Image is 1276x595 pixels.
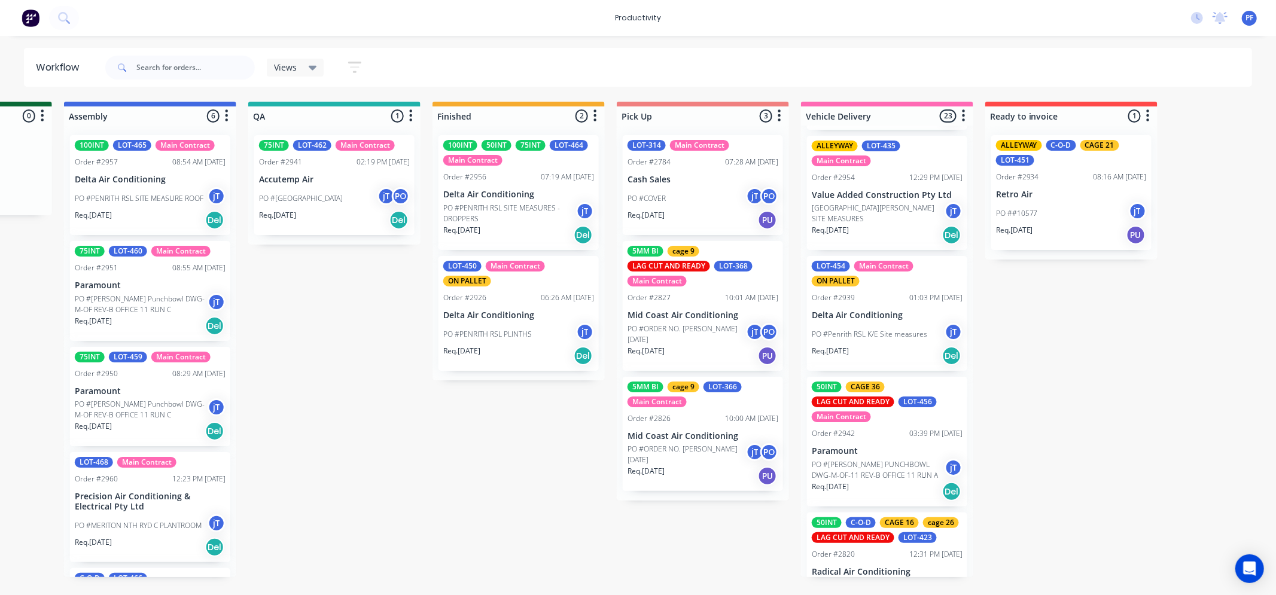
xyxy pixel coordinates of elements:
[846,382,885,392] div: CAGE 36
[75,280,226,291] p: Paramount
[443,276,491,286] div: ON PALLET
[357,157,410,167] div: 02:19 PM [DATE]
[670,140,729,151] div: Main Contract
[70,347,230,447] div: 75INTLOT-459Main ContractOrder #295008:29 AM [DATE]ParamountPO #[PERSON_NAME] Punchbowl DWG-M-OF ...
[443,155,503,166] div: Main Contract
[389,210,409,230] div: Del
[628,324,746,345] p: PO #ORDER NO. [PERSON_NAME] [DATE]
[109,352,147,362] div: LOT-459
[923,517,959,528] div: cage 26
[172,157,226,167] div: 08:54 AM [DATE]
[942,225,961,245] div: Del
[996,172,1039,182] div: Order #2934
[75,210,112,221] p: Req. [DATE]
[259,193,343,204] p: PO #[GEOGRAPHIC_DATA]
[550,140,588,151] div: LOT-464
[628,276,687,286] div: Main Contract
[109,573,147,584] div: LOT-466
[1126,225,1146,245] div: PU
[1129,202,1147,220] div: jT
[208,398,226,416] div: jT
[628,193,666,204] p: PO #COVER
[486,261,545,271] div: Main Contract
[628,157,671,167] div: Order #2784
[996,155,1034,166] div: LOT-451
[259,157,302,167] div: Order #2941
[812,276,860,286] div: ON PALLET
[812,190,963,200] p: Value Added Construction Pty Ltd
[75,246,105,257] div: 75INT
[812,428,855,439] div: Order #2942
[945,202,963,220] div: jT
[274,61,297,74] span: Views
[996,208,1038,219] p: PO ##10577
[909,292,963,303] div: 01:03 PM [DATE]
[628,292,671,303] div: Order #2827
[208,187,226,205] div: jT
[628,310,778,321] p: Mid Coast Air Conditioning
[172,474,226,484] div: 12:23 PM [DATE]
[75,140,109,151] div: 100INT
[208,293,226,311] div: jT
[75,157,118,167] div: Order #2957
[758,466,777,486] div: PU
[205,316,224,335] div: Del
[812,172,855,183] div: Order #2954
[443,310,594,321] p: Delta Air Conditioning
[628,246,663,257] div: 5MM BI
[609,9,667,27] div: productivity
[846,517,876,528] div: C-O-D
[208,514,226,532] div: jT
[812,532,894,543] div: LAG CUT AND READY
[75,368,118,379] div: Order #2950
[75,294,208,315] p: PO #[PERSON_NAME] Punchbowl DWG-M-OF REV-B OFFICE 11 RUN C
[812,459,945,481] p: PO #[PERSON_NAME] PUNCHBOWL DWG-M-OF-11 REV-B OFFICE 11 RUN A
[628,261,710,271] div: LAG CUT AND READY
[628,346,665,356] p: Req. [DATE]
[1094,172,1147,182] div: 08:16 AM [DATE]
[628,413,671,424] div: Order #2826
[812,292,855,303] div: Order #2939
[628,444,746,465] p: PO #ORDER NO. [PERSON_NAME] [DATE]
[75,386,226,396] p: Paramount
[623,135,783,235] div: LOT-314Main ContractOrder #278407:28 AM [DATE]Cash SalesPO #COVERjTPOReq.[DATE]PU
[70,452,230,562] div: LOT-468Main ContractOrder #296012:23 PM [DATE]Precision Air Conditioning & Electrical Pty LtdPO #...
[113,140,151,151] div: LOT-465
[812,481,849,492] p: Req. [DATE]
[172,263,226,273] div: 08:55 AM [DATE]
[443,190,594,200] p: Delta Air Conditioning
[760,187,778,205] div: PO
[812,382,842,392] div: 50INT
[942,346,961,365] div: Del
[812,261,850,271] div: LOT-454
[746,187,764,205] div: jT
[760,443,778,461] div: PO
[945,323,963,341] div: jT
[1245,13,1253,23] span: PF
[22,9,39,27] img: Factory
[75,573,105,584] div: C-O-D
[75,537,112,548] p: Req. [DATE]
[75,474,118,484] div: Order #2960
[628,382,663,392] div: 5MM BI
[812,567,963,577] p: Radical Air Conditioning
[574,346,593,365] div: Del
[746,443,764,461] div: jT
[812,329,927,340] p: PO #Penrith RSL K/E Site measures
[812,203,945,224] p: [GEOGRAPHIC_DATA][PERSON_NAME] SITE MEASURES
[862,141,900,151] div: LOT-435
[812,446,963,456] p: Paramount
[576,323,594,341] div: jT
[75,352,105,362] div: 75INT
[760,323,778,341] div: PO
[996,225,1033,236] p: Req. [DATE]
[714,261,753,271] div: LOT-368
[75,175,226,185] p: Delta Air Conditioning
[75,193,203,204] p: PO #PENRITH RSL SITE MEASURE ROOF
[443,261,482,271] div: LOT-450
[945,459,963,477] div: jT
[628,140,666,151] div: LOT-314
[438,135,599,250] div: 100INT50INT75INTLOT-464Main ContractOrder #295607:19 AM [DATE]Delta Air ConditioningPO #PENRITH R...
[75,316,112,327] p: Req. [DATE]
[812,225,849,236] p: Req. [DATE]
